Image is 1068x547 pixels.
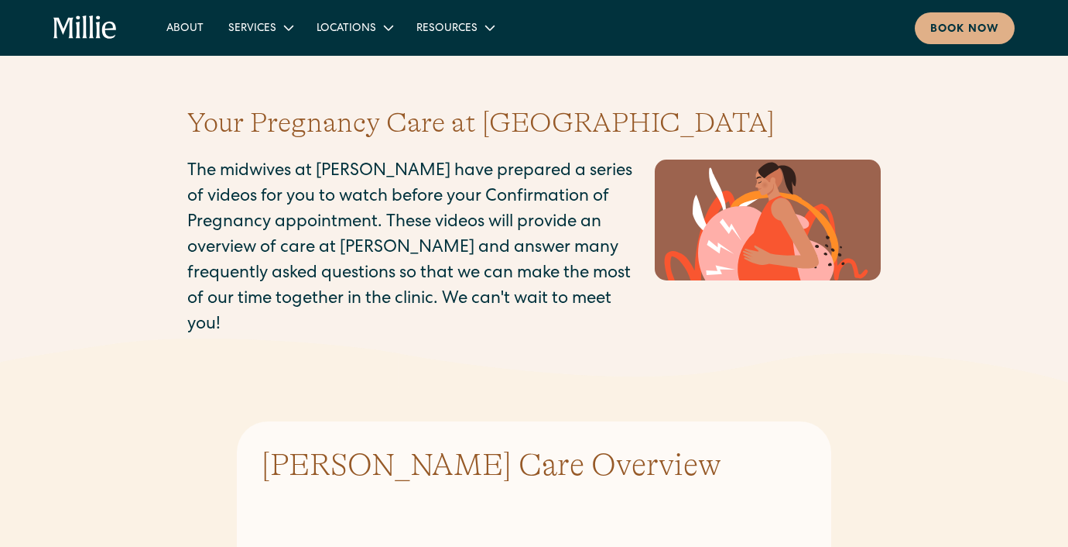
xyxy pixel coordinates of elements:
div: Resources [416,21,478,37]
div: Services [228,21,276,37]
img: Pregnant person [655,160,881,280]
a: Book now [915,12,1015,44]
div: Resources [404,15,505,40]
a: About [154,15,216,40]
h3: [PERSON_NAME] Care Overview [262,446,806,483]
p: The midwives at [PERSON_NAME] have prepared a series of videos for you to watch before your Confi... [187,160,639,339]
h1: Your Pregnancy Care at [GEOGRAPHIC_DATA] [187,102,881,144]
a: home [53,15,117,40]
div: Services [216,15,304,40]
div: Book now [930,22,999,38]
div: Locations [317,21,376,37]
div: Locations [304,15,404,40]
